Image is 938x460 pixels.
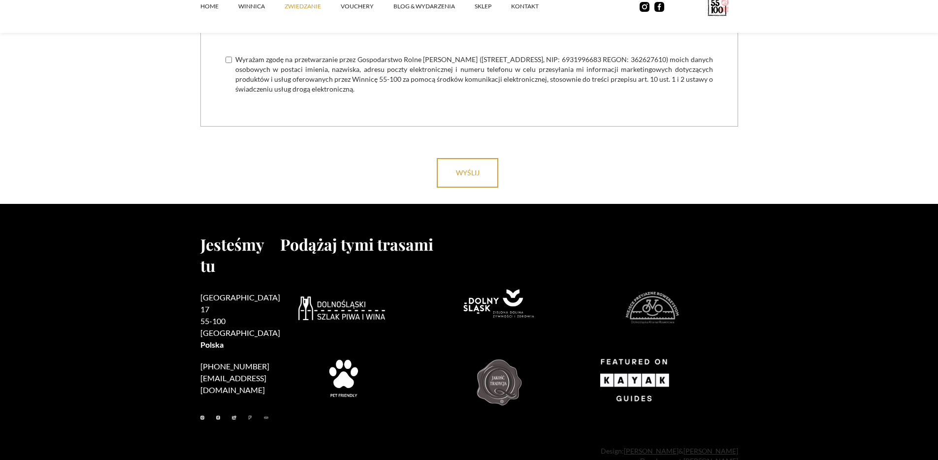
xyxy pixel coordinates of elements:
a: [PHONE_NUMBER] [200,361,269,371]
h2: Podążaj tymi trasami [280,233,738,255]
h2: [GEOGRAPHIC_DATA] 17 55-100 [GEOGRAPHIC_DATA] [200,292,280,351]
a: [EMAIL_ADDRESS][DOMAIN_NAME] [200,373,266,394]
input: wyślij [437,158,498,188]
strong: Polska [200,340,224,349]
a: [PERSON_NAME] [683,447,738,455]
h2: Jesteśmy tu [200,233,280,276]
span: Wyrażam zgodę na przetwarzanie przez Gospodarstwo Rolne [PERSON_NAME] ([STREET_ADDRESS], NIP: 693... [235,55,713,94]
a: [PERSON_NAME] [624,447,679,455]
input: Wyrażam zgodę na przetwarzanie przez Gospodarstwo Rolne [PERSON_NAME] ([STREET_ADDRESS], NIP: 693... [226,57,232,63]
